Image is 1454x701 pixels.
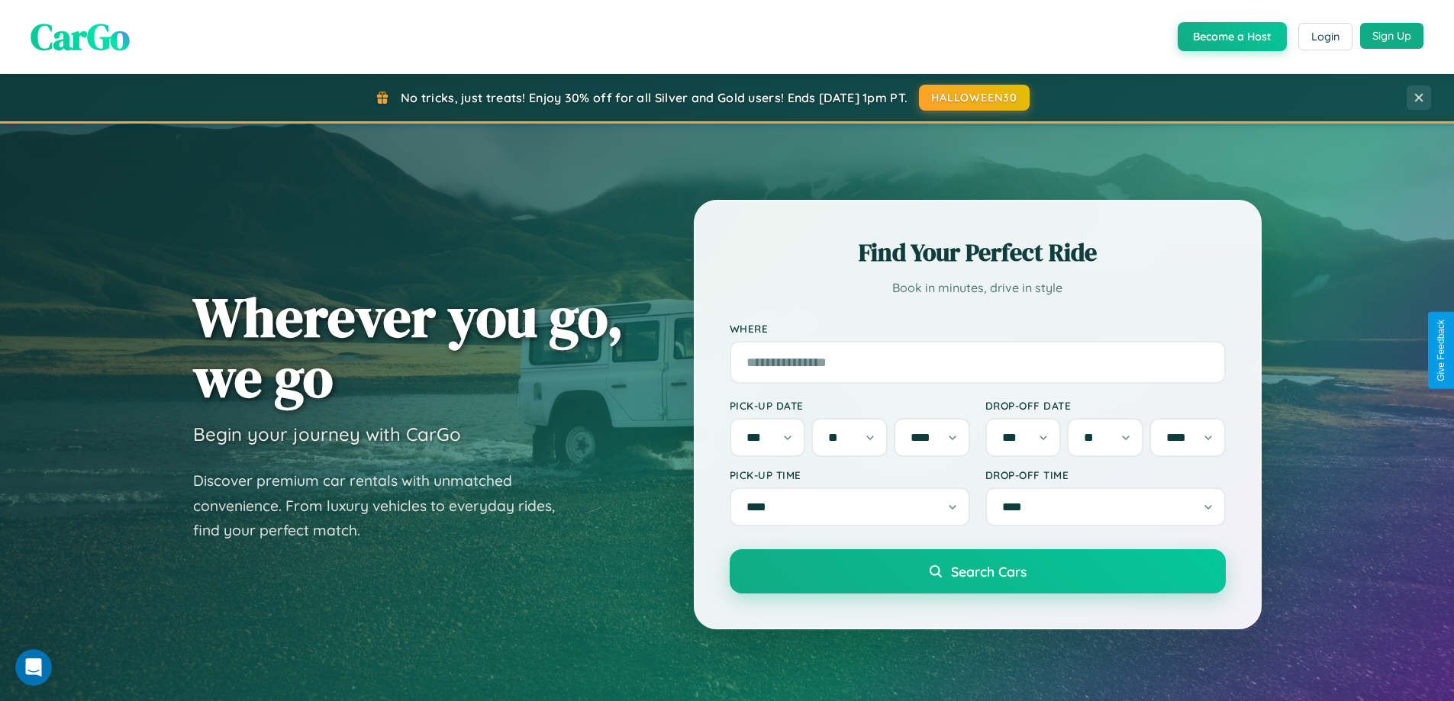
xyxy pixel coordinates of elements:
p: Book in minutes, drive in style [730,277,1226,299]
label: Where [730,322,1226,335]
h3: Begin your journey with CarGo [193,423,461,445]
span: Search Cars [951,563,1027,580]
h1: Wherever you go, we go [193,287,624,407]
button: Sign Up [1360,23,1423,49]
h2: Find Your Perfect Ride [730,236,1226,269]
label: Drop-off Time [985,468,1226,481]
div: Give Feedback [1436,320,1446,381]
span: No tricks, just treats! Enjoy 30% off for all Silver and Gold users! Ends [DATE] 1pm PT. [401,90,908,105]
label: Drop-off Date [985,399,1226,412]
button: Become a Host [1178,22,1287,51]
iframe: Intercom live chat [15,649,52,686]
label: Pick-up Date [730,399,970,412]
label: Pick-up Time [730,468,970,481]
span: CarGo [31,11,130,62]
button: HALLOWEEN30 [919,85,1030,111]
button: Login [1298,23,1352,50]
p: Discover premium car rentals with unmatched convenience. From luxury vehicles to everyday rides, ... [193,468,575,543]
button: Search Cars [730,549,1226,593]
